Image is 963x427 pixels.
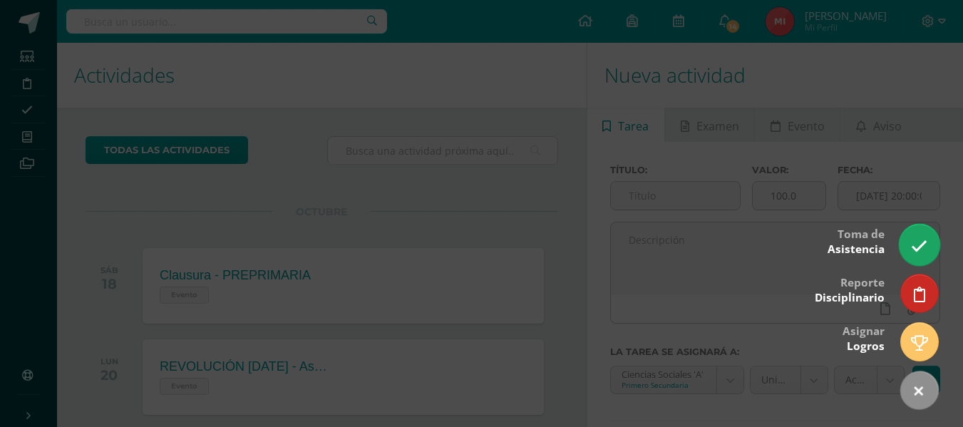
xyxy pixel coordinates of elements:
span: Logros [847,339,885,354]
span: Asistencia [828,242,885,257]
div: Toma de [828,217,885,264]
div: Reporte [815,266,885,312]
div: Asignar [843,314,885,361]
span: Disciplinario [815,290,885,305]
